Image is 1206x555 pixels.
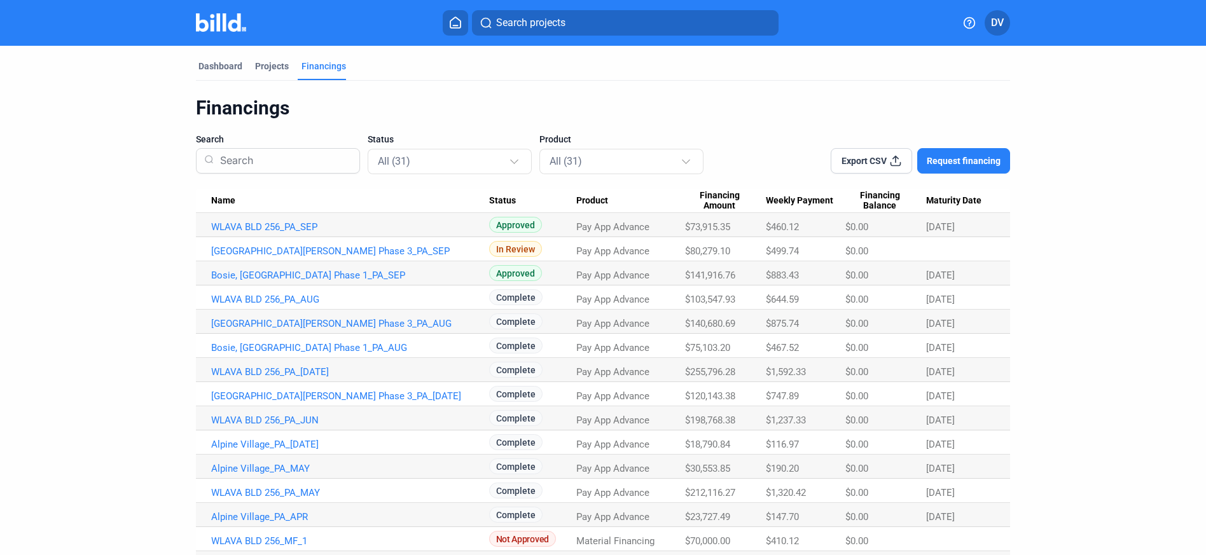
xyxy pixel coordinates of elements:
[766,195,845,207] div: Weekly Payment
[576,270,649,281] span: Pay App Advance
[685,221,730,233] span: $73,915.35
[489,483,543,498] span: Complete
[685,439,730,450] span: $18,790.84
[211,511,489,523] a: Alpine Village_PA_APR
[489,217,542,233] span: Approved
[926,221,955,233] span: [DATE]
[766,390,799,402] span: $747.89
[576,390,649,402] span: Pay App Advance
[211,366,489,378] a: WLAVA BLD 256_PA_[DATE]
[489,289,543,305] span: Complete
[685,511,730,523] span: $23,727.49
[926,342,955,353] span: [DATE]
[685,318,735,329] span: $140,680.69
[472,10,779,36] button: Search projects
[198,60,242,72] div: Dashboard
[489,410,543,426] span: Complete
[845,487,868,498] span: $0.00
[766,294,799,305] span: $644.59
[927,154,1001,167] span: Request financing
[489,241,542,257] span: In Review
[685,342,730,353] span: $75,103.20
[926,294,955,305] span: [DATE]
[685,366,735,378] span: $255,796.28
[845,270,868,281] span: $0.00
[845,190,915,212] span: Financing Balance
[685,190,766,212] div: Financing Amount
[685,415,735,426] span: $198,768.38
[766,535,799,547] span: $410.12
[685,487,735,498] span: $212,116.27
[926,511,955,523] span: [DATE]
[196,96,1010,120] div: Financings
[685,190,754,212] span: Financing Amount
[489,362,543,378] span: Complete
[845,535,868,547] span: $0.00
[685,245,730,257] span: $80,279.10
[368,133,394,146] span: Status
[926,439,955,450] span: [DATE]
[845,221,868,233] span: $0.00
[685,270,735,281] span: $141,916.76
[766,415,806,426] span: $1,237.33
[211,195,235,207] span: Name
[576,245,649,257] span: Pay App Advance
[489,434,543,450] span: Complete
[766,245,799,257] span: $499.74
[831,148,912,174] button: Export CSV
[576,366,649,378] span: Pay App Advance
[917,148,1010,174] button: Request financing
[926,415,955,426] span: [DATE]
[766,511,799,523] span: $147.70
[766,439,799,450] span: $116.97
[845,366,868,378] span: $0.00
[685,463,730,474] span: $30,553.85
[489,195,577,207] div: Status
[489,313,543,329] span: Complete
[845,342,868,353] span: $0.00
[211,221,489,233] a: WLAVA BLD 256_PA_SEP
[576,439,649,450] span: Pay App Advance
[845,415,868,426] span: $0.00
[489,195,516,207] span: Status
[211,195,489,207] div: Name
[196,13,246,32] img: Billd Company Logo
[766,318,799,329] span: $875.74
[211,439,489,450] a: Alpine Village_PA_[DATE]
[211,535,489,547] a: WLAVA BLD 256_MF_1
[766,195,833,207] span: Weekly Payment
[766,270,799,281] span: $883.43
[576,221,649,233] span: Pay App Advance
[211,342,489,353] a: Bosie, [GEOGRAPHIC_DATA] Phase 1_PA_AUG
[926,270,955,281] span: [DATE]
[926,318,955,329] span: [DATE]
[985,10,1010,36] button: DV
[301,60,346,72] div: Financings
[845,511,868,523] span: $0.00
[576,511,649,523] span: Pay App Advance
[211,415,489,426] a: WLAVA BLD 256_PA_JUN
[211,390,489,402] a: [GEOGRAPHIC_DATA][PERSON_NAME] Phase 3_PA_[DATE]
[211,463,489,474] a: Alpine Village_PA_MAY
[926,390,955,402] span: [DATE]
[845,294,868,305] span: $0.00
[685,294,735,305] span: $103,547.93
[926,487,955,498] span: [DATE]
[991,15,1004,31] span: DV
[576,415,649,426] span: Pay App Advance
[766,342,799,353] span: $467.52
[766,366,806,378] span: $1,592.33
[845,245,868,257] span: $0.00
[489,507,543,523] span: Complete
[576,535,655,547] span: Material Financing
[539,133,571,146] span: Product
[576,318,649,329] span: Pay App Advance
[685,535,730,547] span: $70,000.00
[576,195,608,207] span: Product
[576,487,649,498] span: Pay App Advance
[845,439,868,450] span: $0.00
[766,221,799,233] span: $460.12
[496,15,565,31] span: Search projects
[842,154,887,167] span: Export CSV
[766,463,799,474] span: $190.20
